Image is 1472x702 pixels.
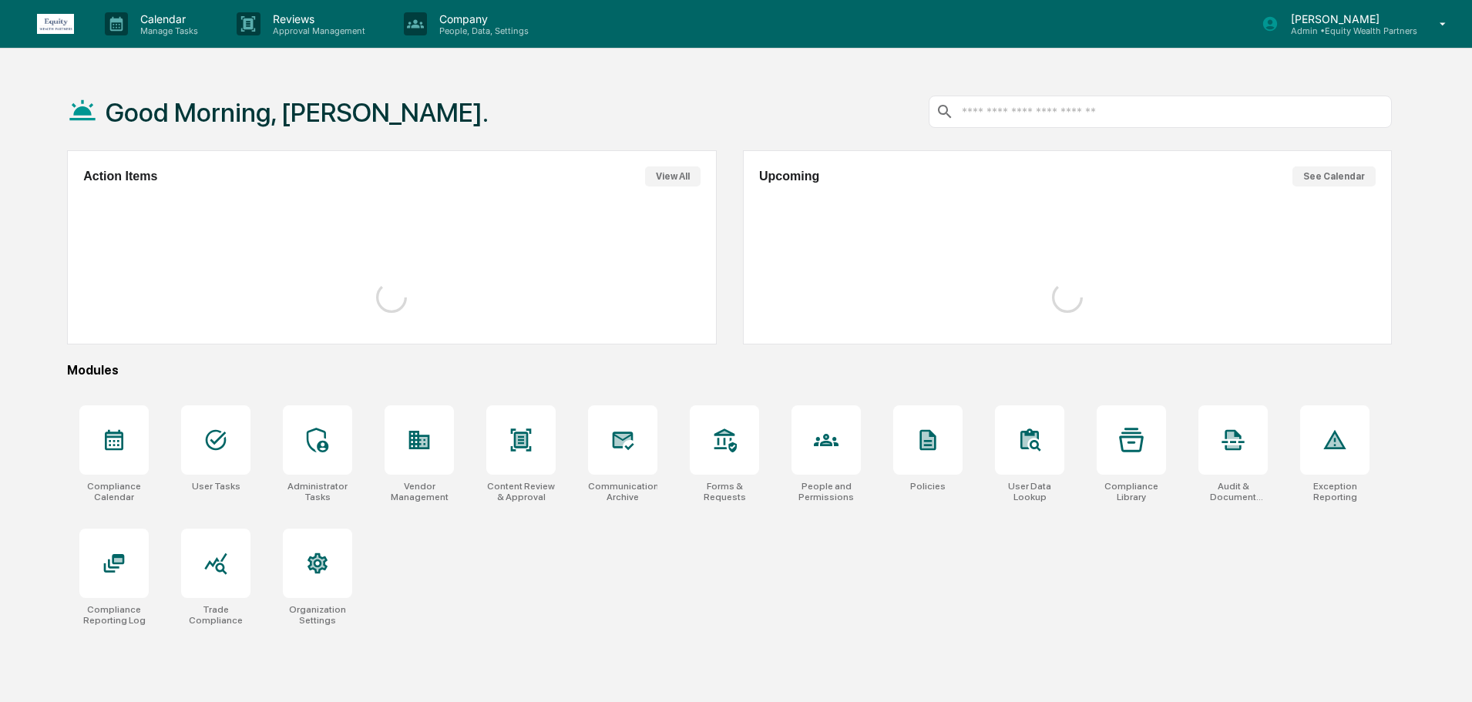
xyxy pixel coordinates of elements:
p: Calendar [128,12,206,25]
div: Content Review & Approval [486,481,556,502]
div: Organization Settings [283,604,352,626]
p: Company [427,12,536,25]
div: Modules [67,363,1392,378]
div: Compliance Calendar [79,481,149,502]
div: User Data Lookup [995,481,1064,502]
h1: Good Morning, [PERSON_NAME]. [106,97,489,128]
div: User Tasks [192,481,240,492]
div: Policies [910,481,946,492]
h2: Action Items [83,170,157,183]
div: Compliance Library [1097,481,1166,502]
img: logo [37,14,74,34]
div: Audit & Document Logs [1198,481,1268,502]
p: Manage Tasks [128,25,206,36]
button: See Calendar [1292,166,1376,186]
div: Communications Archive [588,481,657,502]
div: Forms & Requests [690,481,759,502]
div: Compliance Reporting Log [79,604,149,626]
h2: Upcoming [759,170,819,183]
button: View All [645,166,701,186]
div: Trade Compliance [181,604,250,626]
p: Approval Management [260,25,373,36]
div: Vendor Management [385,481,454,502]
div: Exception Reporting [1300,481,1369,502]
p: People, Data, Settings [427,25,536,36]
div: People and Permissions [791,481,861,502]
p: Reviews [260,12,373,25]
p: Admin • Equity Wealth Partners [1279,25,1417,36]
div: Administrator Tasks [283,481,352,502]
p: [PERSON_NAME] [1279,12,1417,25]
